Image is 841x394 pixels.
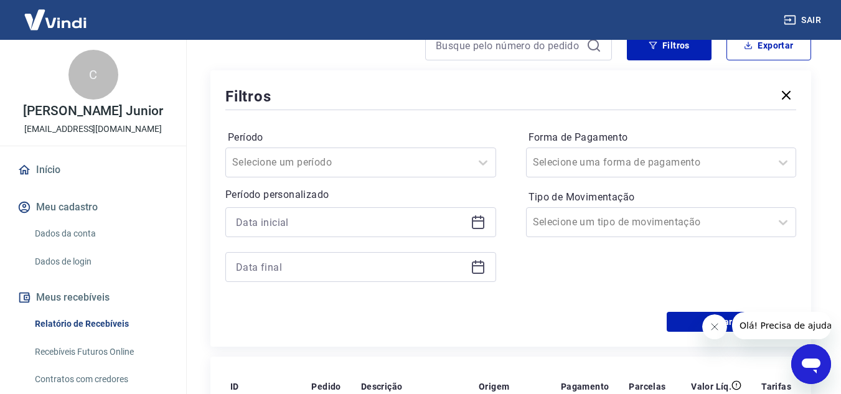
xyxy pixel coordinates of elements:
p: Tarifas [761,380,791,393]
button: Filtros [627,30,712,60]
h5: Filtros [225,87,271,106]
p: [EMAIL_ADDRESS][DOMAIN_NAME] [24,123,162,136]
button: Aplicar filtros [667,312,796,332]
a: Dados de login [30,249,171,274]
button: Meu cadastro [15,194,171,221]
a: Contratos com credores [30,367,171,392]
p: Pagamento [561,380,609,393]
label: Período [228,130,494,145]
div: C [68,50,118,100]
p: Descrição [361,380,403,393]
input: Data final [236,258,466,276]
p: Valor Líq. [691,380,731,393]
button: Meus recebíveis [15,284,171,311]
p: Origem [479,380,509,393]
iframe: Botão para abrir a janela de mensagens [791,344,831,384]
input: Data inicial [236,213,466,232]
input: Busque pelo número do pedido [436,36,581,55]
span: Olá! Precisa de ajuda? [7,9,105,19]
label: Tipo de Movimentação [529,190,794,205]
a: Início [15,156,171,184]
p: [PERSON_NAME] Junior [23,105,163,118]
p: Parcelas [629,380,665,393]
p: Pedido [311,380,341,393]
button: Exportar [726,30,811,60]
p: ID [230,380,239,393]
button: Sair [781,9,826,32]
iframe: Mensagem da empresa [732,312,831,339]
a: Recebíveis Futuros Online [30,339,171,365]
a: Dados da conta [30,221,171,246]
label: Forma de Pagamento [529,130,794,145]
a: Relatório de Recebíveis [30,311,171,337]
p: Período personalizado [225,187,496,202]
img: Vindi [15,1,96,39]
iframe: Fechar mensagem [702,314,727,339]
